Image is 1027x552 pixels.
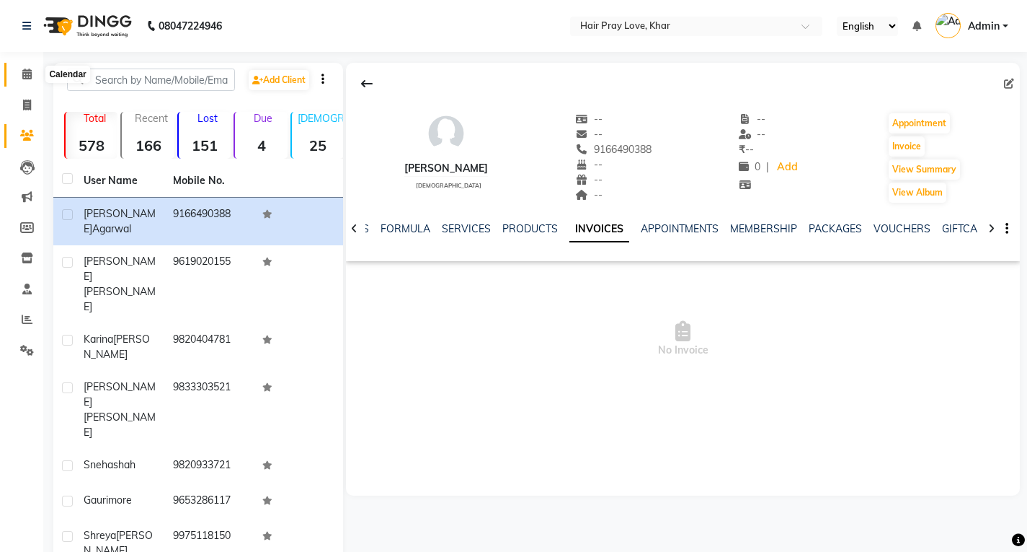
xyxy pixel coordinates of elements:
span: -- [739,143,754,156]
strong: 25 [292,136,344,154]
span: karina [84,333,113,346]
span: -- [739,128,766,141]
span: 0 [739,160,760,173]
span: | [766,159,769,175]
span: 9166490388 [575,143,652,156]
img: avatar [424,112,468,155]
span: [PERSON_NAME] [84,285,156,313]
b: 08047224946 [159,6,222,46]
a: INVOICES [569,216,629,242]
span: [PERSON_NAME] [84,380,156,408]
th: User Name [75,165,164,198]
p: [DEMOGRAPHIC_DATA] [298,112,344,125]
button: Appointment [889,113,950,133]
span: shreya [84,529,116,542]
a: APPOINTMENTS [641,222,719,235]
span: -- [739,113,766,126]
div: Back to Client [352,70,382,97]
span: Admin [968,19,1000,34]
strong: 151 [179,136,231,154]
button: View Summary [889,159,960,180]
span: [PERSON_NAME] [84,411,156,439]
a: FORMULA [381,222,430,235]
span: No Invoice [346,267,1020,411]
div: Calendar [45,66,89,83]
strong: 166 [122,136,174,154]
img: Admin [935,13,961,38]
span: -- [575,113,603,126]
a: MEMBERSHIP [730,222,797,235]
td: 9653286117 [164,484,254,520]
td: 9619020155 [164,245,254,323]
a: SERVICES [442,222,491,235]
td: 9166490388 [164,198,254,245]
button: Invoice [889,136,925,157]
span: -- [575,188,603,201]
a: PRODUCTS [502,222,558,235]
span: [PERSON_NAME] [84,255,156,283]
img: logo [37,6,135,46]
td: 9820933721 [164,449,254,484]
div: [PERSON_NAME] [404,161,488,176]
a: Add Client [249,70,309,90]
span: -- [575,128,603,141]
a: PACKAGES [809,222,862,235]
span: Agarwal [92,222,131,235]
p: Recent [128,112,174,125]
span: [DEMOGRAPHIC_DATA] [416,182,481,189]
a: Add [775,157,800,178]
span: gauri [84,494,108,507]
button: View Album [889,183,946,203]
a: VOUCHERS [873,222,930,235]
span: [PERSON_NAME] [84,333,150,361]
span: -- [575,173,603,186]
p: Total [71,112,117,125]
span: shah [113,458,135,471]
span: -- [575,158,603,171]
p: Lost [184,112,231,125]
td: 9820404781 [164,323,254,371]
a: GIFTCARDS [942,222,998,235]
td: 9833303521 [164,371,254,449]
span: ₹ [739,143,745,156]
strong: 578 [66,136,117,154]
th: Mobile No. [164,165,254,198]
input: Search by Name/Mobile/Email/Code [67,69,235,91]
strong: 4 [235,136,287,154]
span: sneha [84,458,113,471]
span: [PERSON_NAME] [84,207,156,235]
p: Due [238,112,287,125]
span: more [108,494,132,507]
